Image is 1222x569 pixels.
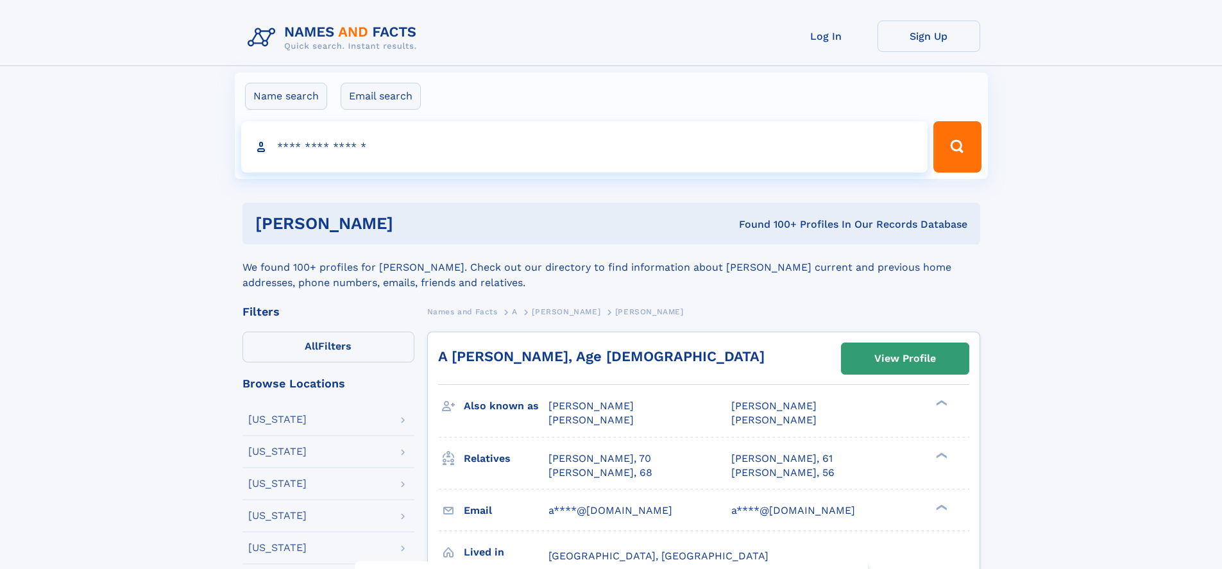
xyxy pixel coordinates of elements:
[248,479,307,489] div: [US_STATE]
[548,466,652,480] a: [PERSON_NAME], 68
[615,307,684,316] span: [PERSON_NAME]
[731,466,835,480] a: [PERSON_NAME], 56
[731,414,817,426] span: [PERSON_NAME]
[341,83,421,110] label: Email search
[933,399,948,407] div: ❯
[242,378,414,389] div: Browse Locations
[874,344,936,373] div: View Profile
[248,414,307,425] div: [US_STATE]
[933,451,948,459] div: ❯
[532,307,600,316] span: [PERSON_NAME]
[464,541,548,563] h3: Lived in
[775,21,878,52] a: Log In
[842,343,969,374] a: View Profile
[242,332,414,362] label: Filters
[255,216,566,232] h1: [PERSON_NAME]
[731,400,817,412] span: [PERSON_NAME]
[245,83,327,110] label: Name search
[731,452,833,466] a: [PERSON_NAME], 61
[427,303,498,319] a: Names and Facts
[548,550,768,562] span: [GEOGRAPHIC_DATA], [GEOGRAPHIC_DATA]
[242,244,980,291] div: We found 100+ profiles for [PERSON_NAME]. Check out our directory to find information about [PERS...
[933,503,948,511] div: ❯
[248,446,307,457] div: [US_STATE]
[512,307,518,316] span: A
[512,303,518,319] a: A
[305,340,318,352] span: All
[464,500,548,522] h3: Email
[532,303,600,319] a: [PERSON_NAME]
[548,414,634,426] span: [PERSON_NAME]
[241,121,928,173] input: search input
[242,21,427,55] img: Logo Names and Facts
[438,348,765,364] a: A [PERSON_NAME], Age [DEMOGRAPHIC_DATA]
[248,543,307,553] div: [US_STATE]
[566,217,967,232] div: Found 100+ Profiles In Our Records Database
[548,400,634,412] span: [PERSON_NAME]
[548,452,651,466] a: [PERSON_NAME], 70
[933,121,981,173] button: Search Button
[878,21,980,52] a: Sign Up
[464,395,548,417] h3: Also known as
[248,511,307,521] div: [US_STATE]
[242,306,414,318] div: Filters
[464,448,548,470] h3: Relatives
